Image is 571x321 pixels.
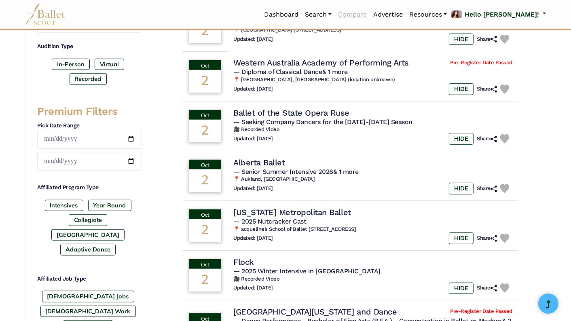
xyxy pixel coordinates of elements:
h6: Updated: [DATE] [233,135,273,142]
h4: Alberta Ballet [233,157,285,168]
span: — 2025 Nutcracker Cast [233,218,306,225]
label: Recorded [70,73,107,84]
label: HIDE [449,283,474,294]
span: — Senior Summer Intensive 2026 [233,168,359,175]
a: & 1 more [322,68,348,76]
label: HIDE [449,83,474,95]
label: HIDE [449,232,474,244]
label: HIDE [449,34,474,45]
label: Intensives [45,200,83,211]
h6: 📍 [GEOGRAPHIC_DATA], [GEOGRAPHIC_DATA] (location unknown) [233,76,512,83]
h6: Updated: [DATE] [233,86,273,93]
a: Compare [335,6,370,23]
div: 2 [189,20,221,43]
p: Hello [PERSON_NAME]! [465,9,539,20]
label: [GEOGRAPHIC_DATA] [51,229,125,241]
label: HIDE [449,133,474,144]
h6: 🎥 Recorded Video [233,126,512,133]
h6: Share [477,36,497,43]
h4: Audition Type [37,42,142,51]
h6: Updated: [DATE] [233,185,273,192]
h4: [GEOGRAPHIC_DATA][US_STATE] and Dance [233,306,397,317]
h6: Share [477,135,497,142]
div: Oct [189,110,221,120]
label: [DEMOGRAPHIC_DATA] Jobs [42,291,134,302]
div: Oct [189,209,221,219]
span: — 2025 Winter Intensive in [GEOGRAPHIC_DATA] [233,267,381,275]
h6: Share [477,86,497,93]
div: Oct [189,160,221,169]
h6: Share [477,235,497,242]
div: 2 [189,70,221,93]
label: Year Round [88,200,131,211]
div: 2 [189,169,221,192]
h6: Updated: [DATE] [233,235,273,242]
h4: [US_STATE] Metropolitan Ballet [233,207,351,218]
div: 2 [189,269,221,291]
a: Search [302,6,335,23]
label: Adaptive Dance [60,244,116,255]
label: Virtual [95,59,124,70]
img: profile picture [451,11,462,18]
h6: Updated: [DATE] [233,36,273,43]
label: In-Person [52,59,90,70]
h4: Flock [233,257,254,267]
h4: Ballet of the State Opera Ruse [233,108,349,118]
h6: 📍 acqueline’s School of Ballet [STREET_ADDRESS] [233,226,512,233]
h4: Affiliated Program Type [37,184,142,192]
h4: Pick Date Range [37,122,142,130]
h6: Share [477,285,497,291]
h4: Western Australia Academy of Performing Arts [233,57,409,68]
span: — Diploma of Classical Dance [233,68,348,76]
span: Pre-Register Date Passed [450,59,512,66]
h6: 📍 Aukland, [GEOGRAPHIC_DATA] [233,176,512,183]
h4: Affiliated Job Type [37,275,142,283]
h3: Premium Filters [37,105,142,118]
div: 2 [189,120,221,142]
span: Pre-Register Date Passed [450,308,512,315]
label: [DEMOGRAPHIC_DATA] Work [40,306,136,317]
a: Resources [406,6,450,23]
div: Oct [189,60,221,70]
label: Collegiate [69,214,107,226]
div: 2 [189,219,221,242]
h6: 🎥 Recorded Video [233,276,512,283]
span: — Seeking Company Dancers for the [DATE]-[DATE] Season [233,118,412,126]
a: Advertise [370,6,406,23]
div: Oct [189,259,221,269]
a: & 1 more [333,168,359,175]
a: Dashboard [261,6,302,23]
h6: Updated: [DATE] [233,285,273,291]
label: HIDE [449,183,474,194]
h6: Share [477,185,497,192]
a: profile picture Hello [PERSON_NAME]! [450,8,546,21]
